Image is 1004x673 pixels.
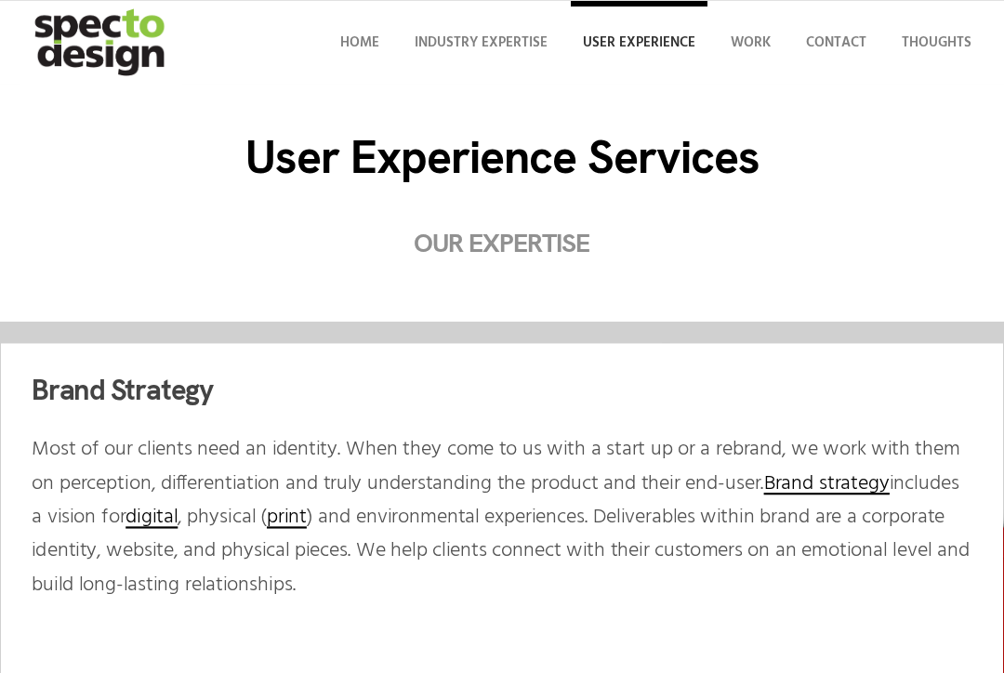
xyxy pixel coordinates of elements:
span: Home [340,32,379,54]
a: Brand strategy [764,467,890,499]
h1: User Experience Services [46,131,958,182]
a: Home [328,1,391,85]
img: specto-logo-2020 [20,1,182,85]
h2: Our Expertise [240,229,764,257]
span: Work [731,32,771,54]
span: Contact [806,32,866,54]
a: Thoughts [890,1,984,85]
p: Most of our clients need an identity. When they come to us with a start up or a rebrand, we work ... [32,433,972,601]
span: Thoughts [902,32,971,54]
a: Contact [794,1,878,85]
span: Industry Expertise [415,32,548,54]
a: print [267,501,307,534]
a: Industry Expertise [403,1,560,85]
span: User Experience [583,32,695,54]
a: digital [125,501,178,534]
a: User Experience [571,1,707,85]
h2: Brand Strategy [32,374,972,405]
a: Work [719,1,783,85]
